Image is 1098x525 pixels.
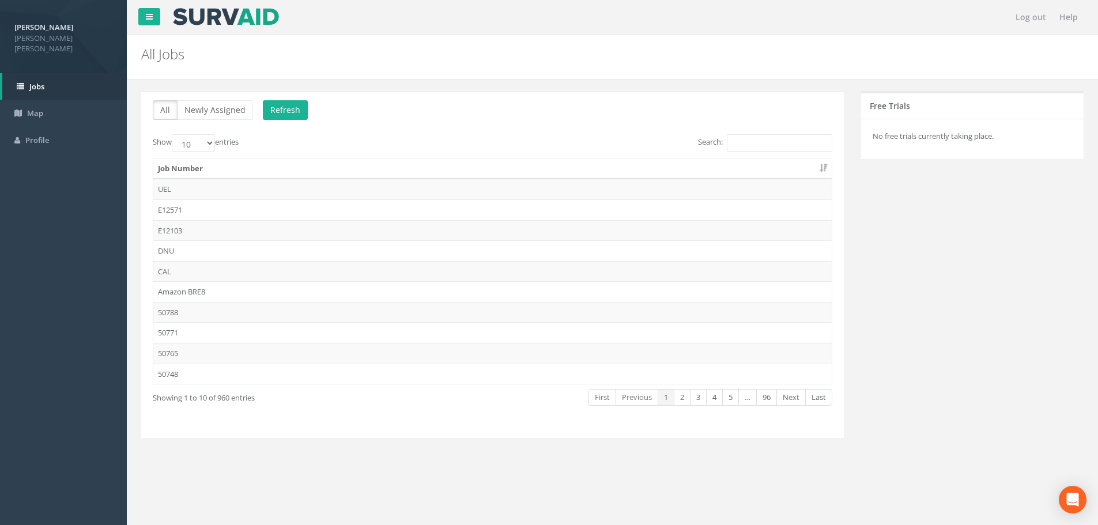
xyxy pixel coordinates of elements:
a: … [738,389,757,406]
a: 5 [722,389,739,406]
h5: Free Trials [870,101,910,110]
a: Last [805,389,832,406]
td: E12103 [153,220,832,241]
td: 50771 [153,322,832,343]
label: Show entries [153,134,239,152]
select: Showentries [172,134,215,152]
div: Open Intercom Messenger [1059,486,1086,513]
p: No free trials currently taking place. [873,131,1072,142]
a: First [588,389,616,406]
a: 2 [674,389,691,406]
td: CAL [153,261,832,282]
td: DNU [153,240,832,261]
label: Search: [698,134,832,152]
a: 3 [690,389,707,406]
span: Jobs [29,81,44,92]
span: Profile [25,135,49,145]
a: Jobs [2,73,127,100]
a: [PERSON_NAME] [PERSON_NAME] [PERSON_NAME] [14,19,112,54]
input: Search: [727,134,832,152]
td: 50765 [153,343,832,364]
span: [PERSON_NAME] [PERSON_NAME] [14,33,112,54]
th: Job Number: activate to sort column ascending [153,158,832,179]
td: UEL [153,179,832,199]
a: 96 [756,389,777,406]
a: Previous [616,389,658,406]
strong: [PERSON_NAME] [14,22,73,32]
button: All [153,100,178,120]
td: 50788 [153,302,832,323]
td: E12571 [153,199,832,220]
a: 4 [706,389,723,406]
td: 50748 [153,364,832,384]
button: Refresh [263,100,308,120]
h2: All Jobs [141,47,924,62]
a: 1 [658,389,674,406]
div: Showing 1 to 10 of 960 entries [153,388,426,403]
td: Amazon BRE8 [153,281,832,302]
span: Map [27,108,43,118]
button: Newly Assigned [177,100,253,120]
a: Next [776,389,806,406]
